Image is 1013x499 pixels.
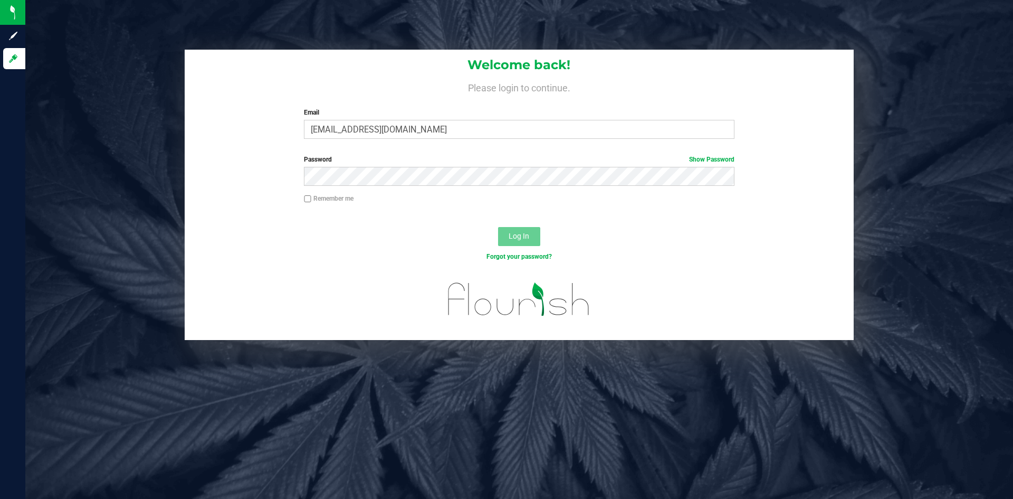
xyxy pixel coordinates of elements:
[509,232,529,240] span: Log In
[304,195,311,203] input: Remember me
[304,108,734,117] label: Email
[498,227,540,246] button: Log In
[185,58,854,72] h1: Welcome back!
[304,194,353,203] label: Remember me
[8,31,18,41] inline-svg: Sign up
[8,53,18,64] inline-svg: Log in
[304,156,332,163] span: Password
[185,80,854,93] h4: Please login to continue.
[486,253,552,260] a: Forgot your password?
[435,272,603,326] img: flourish_logo.svg
[689,156,734,163] a: Show Password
